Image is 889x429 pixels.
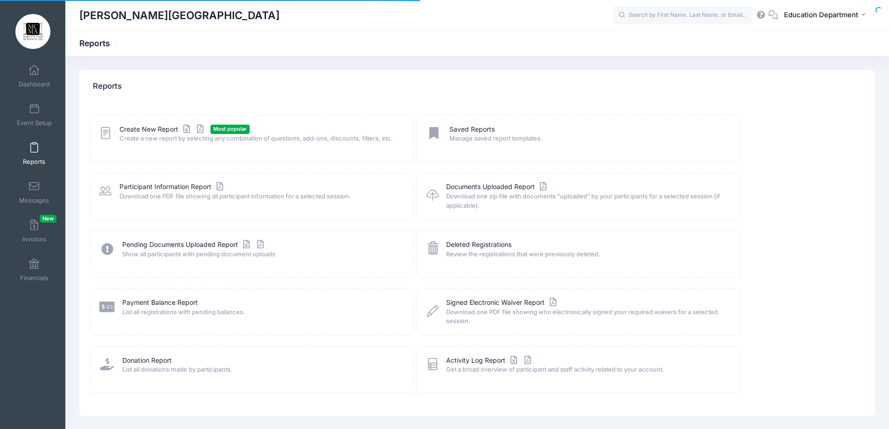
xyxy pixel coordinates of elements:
[122,250,401,259] span: Show all participants with pending document uploads
[19,197,49,204] span: Messages
[12,176,56,209] a: Messages
[23,158,45,166] span: Reports
[17,119,52,127] span: Event Setup
[119,134,401,143] span: Create a new report by selecting any combination of questions, add-ons, discounts, filters, etc.
[119,192,401,201] span: Download one PDF file showing all participant information for a selected session.
[446,356,533,366] a: Activity Log Report
[19,80,50,88] span: Dashboard
[79,38,118,48] h1: Reports
[449,125,495,134] a: Saved Reports
[122,356,172,366] a: Donation Report
[12,215,56,247] a: InvoicesNew
[22,235,46,243] span: Invoices
[119,182,225,192] a: Participant Information Report
[446,298,559,308] a: Signed Electronic Waiver Report
[210,125,250,134] span: Most popular
[12,98,56,131] a: Event Setup
[12,137,56,170] a: Reports
[12,253,56,286] a: Financials
[446,182,549,192] a: Documents Uploaded Report
[79,5,280,26] h1: [PERSON_NAME][GEOGRAPHIC_DATA]
[15,14,50,49] img: Marietta Cobb Museum of Art
[446,365,728,374] span: Get a broad overview of participant and staff activity related to your account.
[122,365,401,374] span: List all donations made by participants.
[449,134,728,143] span: Manage saved report templates.
[784,10,858,20] span: Education Department
[446,240,511,250] a: Deleted Registrations
[446,250,728,259] span: Review the registrations that were previously deleted.
[778,5,875,26] button: Education Department
[20,274,49,282] span: Financials
[446,192,728,210] span: Download one zip file with documents "uploaded" by your participants for a selected session (if a...
[446,308,728,326] span: Download one PDF file showing who electronically signed your required waivers for a selected sess...
[119,125,206,134] a: Create New Report
[40,215,56,223] span: New
[122,298,198,308] a: Payment Balance Report
[613,6,753,25] input: Search by First Name, Last Name, or Email...
[12,60,56,92] a: Dashboard
[122,308,401,317] span: List all registrations with pending balances.
[93,73,122,100] h4: Reports
[122,240,266,250] a: Pending Documents Uploaded Report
